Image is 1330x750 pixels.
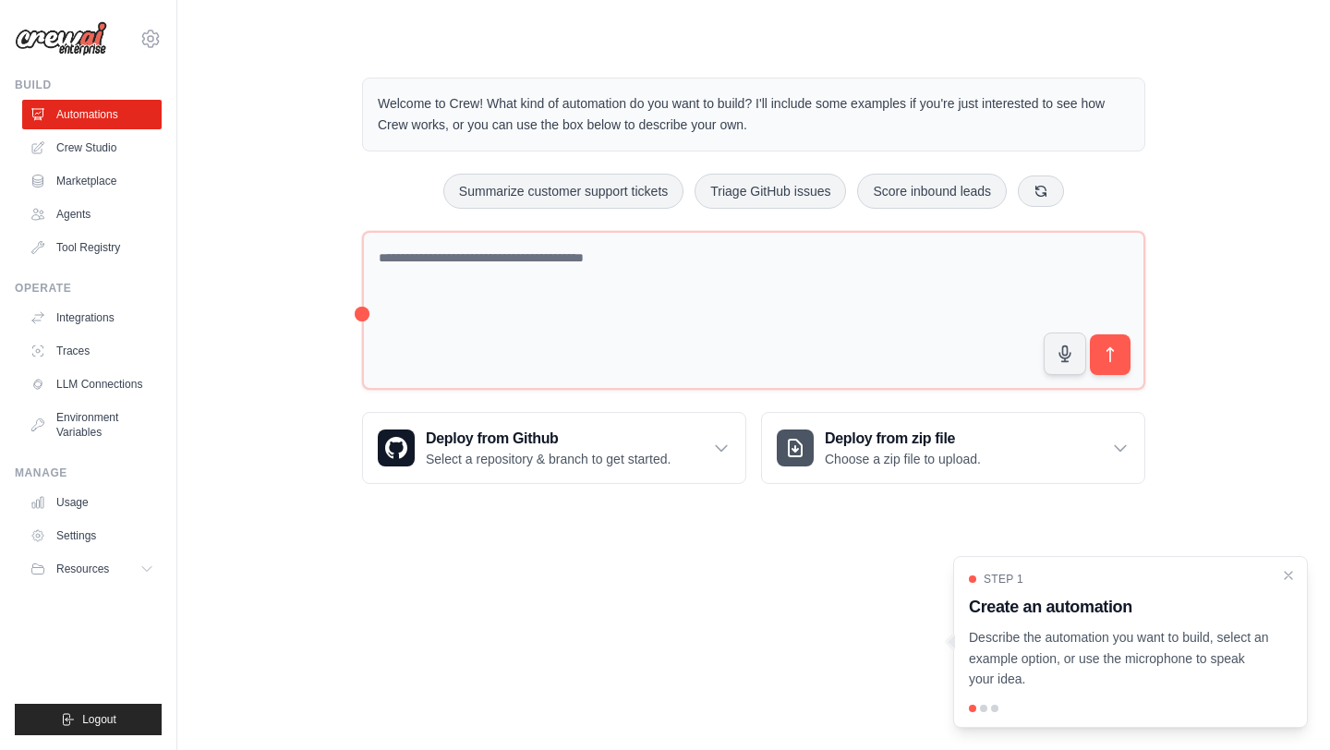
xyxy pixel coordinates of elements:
[857,174,1007,209] button: Score inbound leads
[22,166,162,196] a: Marketplace
[82,712,116,727] span: Logout
[22,488,162,517] a: Usage
[22,369,162,399] a: LLM Connections
[969,627,1270,690] p: Describe the automation you want to build, select an example option, or use the microphone to spe...
[22,403,162,447] a: Environment Variables
[15,281,162,296] div: Operate
[443,174,683,209] button: Summarize customer support tickets
[22,554,162,584] button: Resources
[22,336,162,366] a: Traces
[825,450,981,468] p: Choose a zip file to upload.
[825,428,981,450] h3: Deploy from zip file
[426,428,671,450] h3: Deploy from Github
[22,200,162,229] a: Agents
[22,100,162,129] a: Automations
[378,93,1130,136] p: Welcome to Crew! What kind of automation do you want to build? I'll include some examples if you'...
[426,450,671,468] p: Select a repository & branch to get started.
[22,133,162,163] a: Crew Studio
[22,521,162,550] a: Settings
[15,78,162,92] div: Build
[15,21,107,56] img: Logo
[22,303,162,333] a: Integrations
[15,704,162,735] button: Logout
[969,594,1270,620] h3: Create an automation
[22,233,162,262] a: Tool Registry
[56,562,109,576] span: Resources
[695,174,846,209] button: Triage GitHub issues
[15,466,162,480] div: Manage
[1281,568,1296,583] button: Close walkthrough
[984,572,1023,587] span: Step 1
